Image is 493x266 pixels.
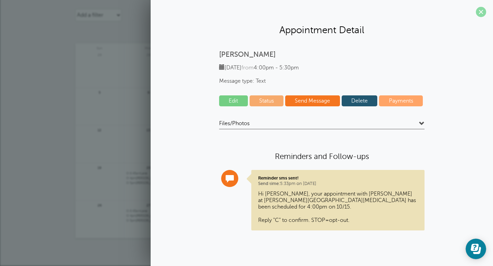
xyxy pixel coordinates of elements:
span: 20 [146,165,152,170]
span: Files/Photos [219,120,250,127]
p: [PERSON_NAME] [219,50,425,59]
span: 12 [97,127,103,132]
span: Amee [126,214,171,218]
h4: Reminders and Follow-ups [219,151,425,161]
span: Kristen [126,219,171,223]
span: Lane [126,209,171,213]
span: 8:45am [130,209,140,213]
a: 8:45amLane [126,209,171,213]
span: from [241,65,254,71]
span: Sun [75,43,124,50]
span: Message type: Text [219,78,425,84]
span: 6 [146,90,152,95]
p: Hi [PERSON_NAME], your appointment with [PERSON_NAME] at [PERSON_NAME][GEOGRAPHIC_DATA][MEDICAL_D... [258,191,418,224]
a: Payments [379,95,423,106]
span: Send time: [258,181,280,186]
a: Edit [219,95,248,106]
span: 19 [97,165,103,170]
a: 4pm[PERSON_NAME] [126,176,171,180]
a: 5pm[PERSON_NAME] [126,181,171,185]
span: Mon [124,43,173,50]
span: 4pm [130,176,136,180]
p: 5:33pm on [DATE] [258,175,418,186]
span: 4pm [130,214,136,217]
span: Amee [126,176,171,180]
h2: Appointment Detail [157,24,486,36]
span: 5pm [130,181,136,185]
a: Delete [342,95,378,106]
span: 8:45am [130,172,140,175]
span: [DATE] 4:00pm - 5:30pm [219,65,299,71]
span: Lane [126,172,171,175]
strong: Reminder sms sent! [258,175,299,181]
span: Kristen [126,181,171,185]
a: 5pm[PERSON_NAME] [126,219,171,223]
span: 5 [97,90,103,95]
a: 8:45amLane [126,172,171,175]
a: Send Message [285,95,340,106]
span: 27 [146,202,152,208]
span: 28 [97,52,103,57]
span: 13 [146,127,152,132]
span: 5pm [130,219,136,222]
span: 26 [97,202,103,208]
span: 29 [146,52,152,57]
a: Status [250,95,284,106]
a: 4pm[PERSON_NAME] [126,214,171,218]
iframe: Resource center [466,239,486,259]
